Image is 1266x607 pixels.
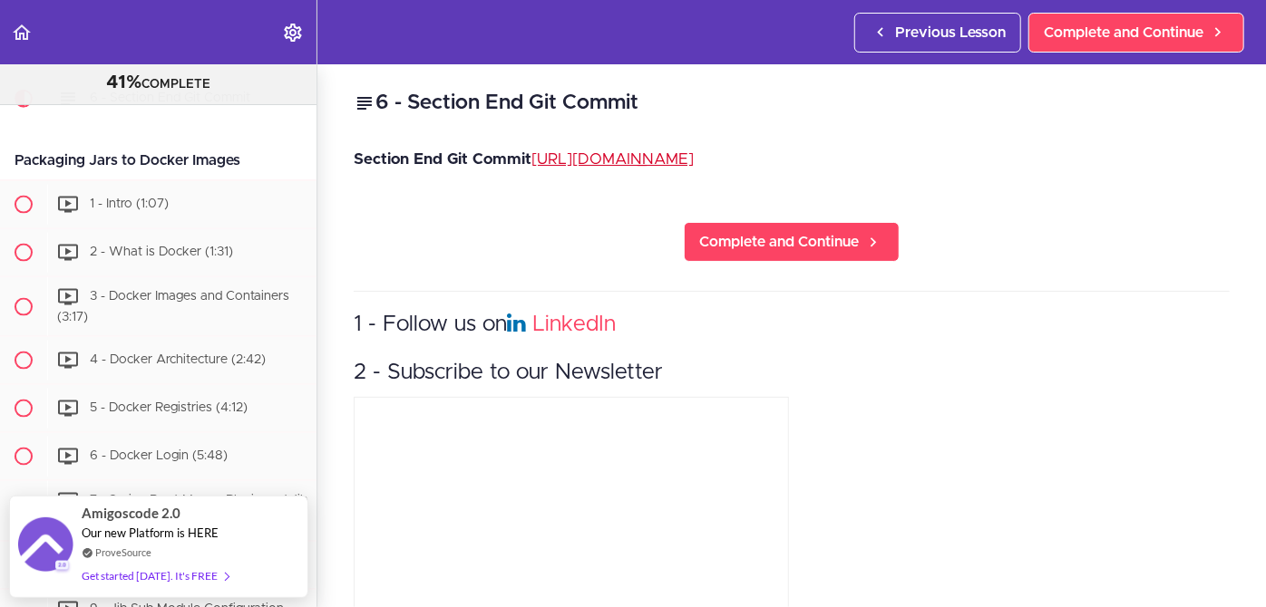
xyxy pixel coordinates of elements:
[95,544,151,560] a: ProveSource
[82,565,229,586] div: Get started [DATE]. It's FREE
[282,22,304,43] svg: Settings Menu
[354,310,1230,340] h3: 1 - Follow us on
[90,402,248,415] span: 5 - Docker Registries (4:12)
[699,231,859,253] span: Complete and Continue
[895,22,1006,43] span: Previous Lesson
[82,503,180,524] span: Amigoscode 2.0
[532,313,616,335] a: LinkedIn
[854,13,1021,53] a: Previous Lesson
[354,88,1230,119] h2: 6 - Section End Git Commit
[90,354,266,367] span: 4 - Docker Architecture (2:42)
[23,72,294,95] div: COMPLETE
[354,151,531,167] strong: Section End Git Commit
[1028,13,1244,53] a: Complete and Continue
[531,151,694,167] a: [URL][DOMAIN_NAME]
[57,290,289,323] span: 3 - Docker Images and Containers (3:17)
[684,222,900,262] a: Complete and Continue
[90,198,169,210] span: 1 - Intro (1:07)
[106,73,141,92] span: 41%
[82,525,219,540] span: Our new Platform is HERE
[90,450,228,463] span: 6 - Docker Login (5:48)
[90,246,233,258] span: 2 - What is Docker (1:31)
[57,495,307,528] span: 7 - Spring Boot Maven Plugin and Jib (2:33)
[1044,22,1203,43] span: Complete and Continue
[354,358,1230,388] h3: 2 - Subscribe to our Newsletter
[18,517,73,576] img: provesource social proof notification image
[11,22,33,43] svg: Back to course curriculum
